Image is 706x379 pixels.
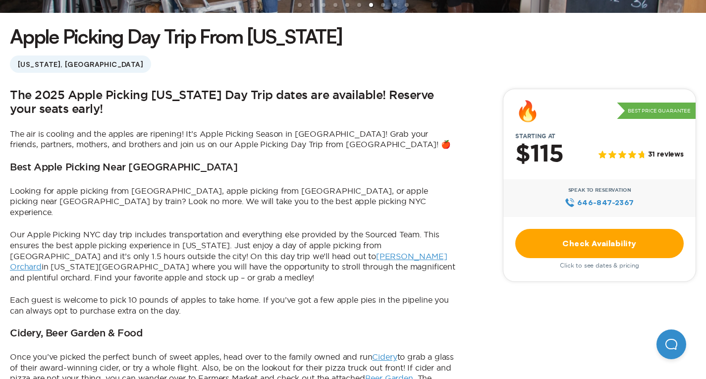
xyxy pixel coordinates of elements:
[515,142,563,167] h2: $115
[515,229,684,258] a: Check Availability
[656,329,686,359] iframe: Help Scout Beacon - Open
[393,3,397,7] li: slide item 9
[617,103,696,119] p: Best Price Guarantee
[10,129,458,150] p: The air is cooling and the apples are ripening! It’s Apple Picking Season in [GEOGRAPHIC_DATA]! G...
[405,3,409,7] li: slide item 10
[322,3,326,7] li: slide item 3
[10,295,458,316] p: Each guest is welcome to pick 10 pounds of apples to take home. If you’ve got a few apple pies in...
[310,3,314,7] li: slide item 2
[298,3,302,7] li: slide item 1
[648,151,684,159] span: 31 reviews
[10,186,458,218] p: Looking for apple picking from [GEOGRAPHIC_DATA], apple picking from [GEOGRAPHIC_DATA], or apple ...
[565,197,634,208] a: 646‍-847‍-2367
[10,89,458,117] h2: The 2025 Apple Picking [US_STATE] Day Trip dates are available! Reserve your seats early!
[372,352,397,361] a: Cidery
[515,101,540,121] div: 🔥
[10,328,143,340] h3: Cidery, Beer Garden & Food
[345,3,349,7] li: slide item 5
[10,23,342,50] h1: Apple Picking Day Trip From [US_STATE]
[503,133,567,140] span: Starting at
[10,162,238,174] h3: Best Apple Picking Near [GEOGRAPHIC_DATA]
[357,3,361,7] li: slide item 6
[381,3,385,7] li: slide item 8
[577,197,634,208] span: 646‍-847‍-2367
[10,229,458,283] p: Our Apple Picking NYC day trip includes transportation and everything else provided by the Source...
[333,3,337,7] li: slide item 4
[10,55,151,73] span: [US_STATE], [GEOGRAPHIC_DATA]
[568,187,631,193] span: Speak to Reservation
[560,262,639,269] span: Click to see dates & pricing
[369,3,373,7] li: slide item 7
